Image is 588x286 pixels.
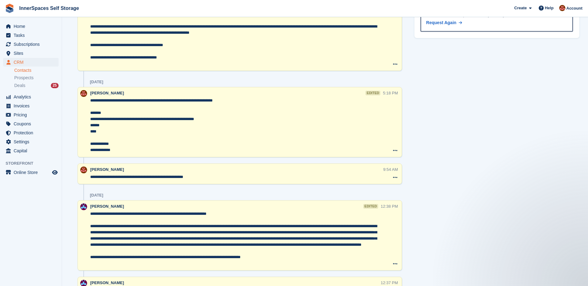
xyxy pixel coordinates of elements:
[514,5,527,11] span: Create
[14,49,51,58] span: Sites
[3,119,59,128] a: menu
[14,168,51,177] span: Online Store
[90,204,124,209] span: [PERSON_NAME]
[559,5,565,11] img: Abby Tilley
[14,67,59,73] a: Contacts
[14,110,51,119] span: Pricing
[90,167,124,172] span: [PERSON_NAME]
[3,49,59,58] a: menu
[51,169,59,176] a: Preview store
[14,146,51,155] span: Capital
[6,160,62,167] span: Storefront
[3,102,59,110] a: menu
[14,31,51,40] span: Tasks
[3,93,59,101] a: menu
[3,128,59,137] a: menu
[90,91,124,95] span: [PERSON_NAME]
[426,20,457,25] span: Request Again
[3,110,59,119] a: menu
[365,91,380,95] div: edited
[381,280,398,286] div: 12:37 PM
[383,167,398,172] div: 9:54 AM
[14,82,59,89] a: Deals 25
[426,19,462,26] a: Request Again
[3,22,59,31] a: menu
[3,168,59,177] a: menu
[14,58,51,67] span: CRM
[51,83,59,88] div: 25
[545,5,554,11] span: Help
[5,4,14,13] img: stora-icon-8386f47178a22dfd0bd8f6a31ec36ba5ce8667c1dd55bd0f319d3a0aa187defe.svg
[90,280,124,285] span: [PERSON_NAME]
[363,204,378,209] div: edited
[383,90,398,96] div: 5:18 PM
[14,102,51,110] span: Invoices
[3,31,59,40] a: menu
[14,83,25,89] span: Deals
[3,58,59,67] a: menu
[80,90,87,97] img: Abby Tilley
[14,128,51,137] span: Protection
[80,167,87,173] img: Abby Tilley
[90,80,103,84] div: [DATE]
[381,203,398,209] div: 12:38 PM
[14,40,51,49] span: Subscriptions
[90,193,103,198] div: [DATE]
[14,75,33,81] span: Prospects
[14,137,51,146] span: Settings
[14,119,51,128] span: Coupons
[14,93,51,101] span: Analytics
[3,146,59,155] a: menu
[80,203,87,210] img: Paul Allo
[3,40,59,49] a: menu
[566,5,582,11] span: Account
[14,22,51,31] span: Home
[14,75,59,81] a: Prospects
[17,3,82,13] a: InnerSpaces Self Storage
[3,137,59,146] a: menu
